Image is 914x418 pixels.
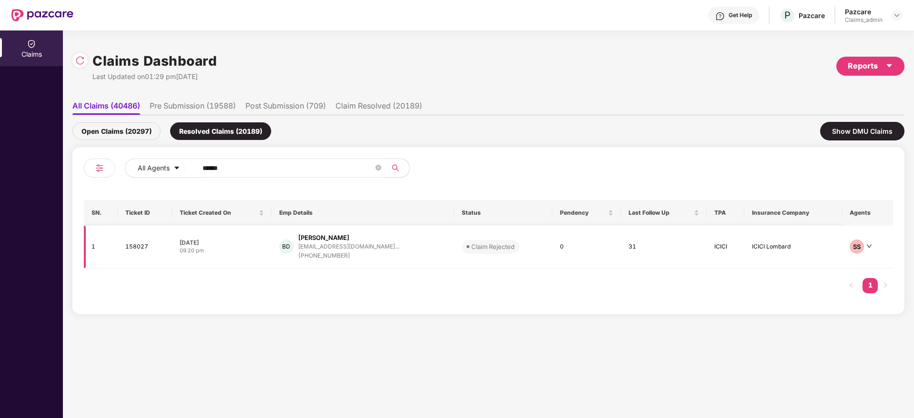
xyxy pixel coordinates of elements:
th: Ticket Created On [172,200,272,226]
img: svg+xml;base64,PHN2ZyBpZD0iRHJvcGRvd24tMzJ4MzIiIHhtbG5zPSJodHRwOi8vd3d3LnczLm9yZy8yMDAwL3N2ZyIgd2... [893,11,901,19]
span: Ticket Created On [180,209,257,217]
img: svg+xml;base64,PHN2ZyBpZD0iQ2xhaW0iIHhtbG5zPSJodHRwOi8vd3d3LnczLm9yZy8yMDAwL3N2ZyIgd2lkdGg9IjIwIi... [27,39,36,49]
div: Pazcare [845,7,883,16]
div: Claims_admin [845,16,883,24]
img: svg+xml;base64,PHN2ZyBpZD0iSGVscC0zMngzMiIgeG1sbnM9Imh0dHA6Ly93d3cudzMub3JnLzIwMDAvc3ZnIiB3aWR0aD... [715,11,725,21]
span: Last Follow Up [629,209,691,217]
span: P [784,10,791,21]
th: Last Follow Up [621,200,706,226]
div: Pazcare [799,11,825,20]
th: Pendency [552,200,621,226]
img: New Pazcare Logo [11,9,73,21]
span: Pendency [560,209,606,217]
div: Get Help [729,11,752,19]
th: Agents [842,200,893,226]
